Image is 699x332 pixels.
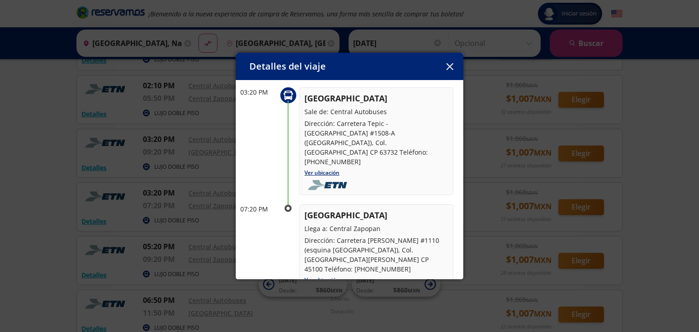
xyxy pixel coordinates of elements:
p: Dirección: Carretera Tepic - [GEOGRAPHIC_DATA] #1508-A ([GEOGRAPHIC_DATA]), Col. [GEOGRAPHIC_DATA... [304,119,448,166]
p: Sale de: Central Autobuses [304,107,448,116]
p: [GEOGRAPHIC_DATA] [304,209,448,221]
p: 07:20 PM [240,204,277,214]
p: [GEOGRAPHIC_DATA] [304,92,448,105]
a: Ver ubicación [304,276,339,284]
p: 03:20 PM [240,87,277,97]
img: foobar2.png [304,180,353,190]
a: Ver ubicación [304,169,339,176]
p: Dirección: Carretera [PERSON_NAME] #1110 (esquina [GEOGRAPHIC_DATA]), Col. [GEOGRAPHIC_DATA][PERS... [304,236,448,274]
p: Detalles del viaje [249,60,326,73]
p: Llega a: Central Zapopan [304,224,448,233]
